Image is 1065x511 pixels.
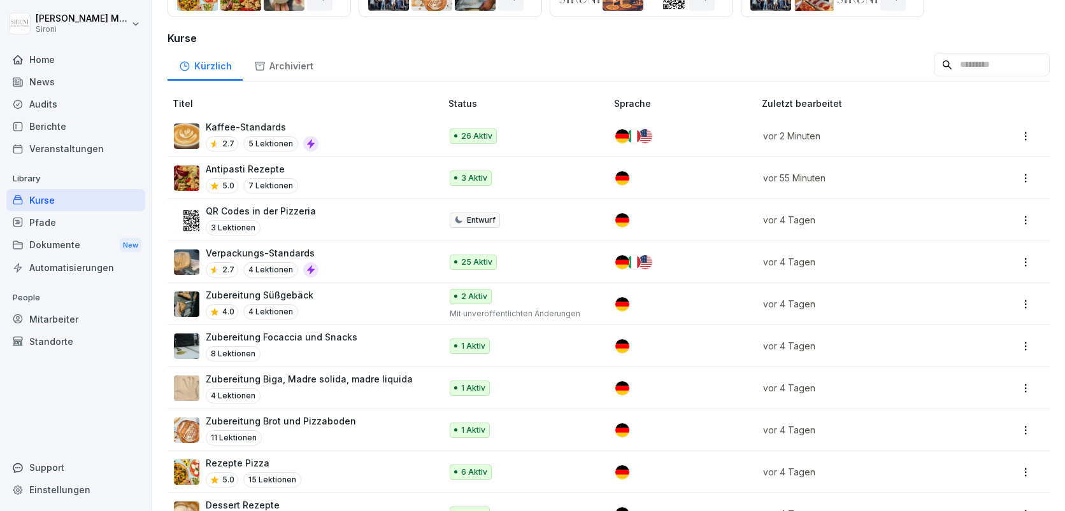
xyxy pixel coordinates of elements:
[174,459,199,485] img: tz25f0fmpb70tuguuhxz5i1d.png
[206,288,313,302] p: Zubereitung Süßgebäck
[763,423,961,437] p: vor 4 Tagen
[763,255,961,269] p: vor 4 Tagen
[461,172,487,184] p: 3 Aktiv
[762,97,976,110] p: Zuletzt bearbeitet
[120,238,141,253] div: New
[222,138,234,150] p: 2.7
[615,381,629,395] img: de.svg
[206,220,261,235] p: 3 Lektionen
[206,162,298,176] p: Antipasti Rezepte
[615,465,629,479] img: de.svg
[461,291,487,302] p: 2 Aktiv
[174,291,199,317] img: p05qwohz0o52ysbx64gsjie8.png
[206,414,356,428] p: Zubereitung Brot und Pizzaboden
[6,234,145,257] a: DokumenteNew
[243,178,298,193] p: 7 Lektionen
[6,288,145,308] p: People
[222,474,234,486] p: 5.0
[222,306,234,318] p: 4.0
[36,13,129,24] p: [PERSON_NAME] Malec
[6,330,145,353] a: Standorte
[174,417,199,443] img: w9nobtcttnghg4wslidxrrlr.png
[615,129,629,143] img: de.svg
[206,204,316,218] p: QR Codes in der Pizzeria
[638,255,652,269] img: us.svg
[763,465,961,479] p: vor 4 Tagen
[6,456,145,479] div: Support
[243,262,298,277] p: 4 Lektionen
[615,213,629,227] img: de.svg
[168,31,1050,46] h3: Kurse
[615,297,629,311] img: de.svg
[6,479,145,501] a: Einstellungen
[6,211,145,234] a: Pfade
[168,48,243,81] a: Kürzlich
[6,93,145,115] a: Audits
[174,333,199,359] img: gxsr99ubtjittqjfg6pwkycm.png
[174,249,199,275] img: fasetpntm7x32yk9zlbwihav.png
[174,165,199,191] img: g5p9ufmowhogpx1171r6nmse.png
[763,297,961,311] p: vor 4 Tagen
[467,214,496,226] p: Entwurf
[243,136,298,151] p: 5 Lektionen
[615,255,629,269] img: de.svg
[174,123,199,149] img: km4heinxktm3m47uv6i6dr0s.png
[6,256,145,279] a: Automatisierungen
[206,430,262,445] p: 11 Lektionen
[6,71,145,93] a: News
[461,466,487,478] p: 6 Aktiv
[6,48,145,71] a: Home
[6,234,145,257] div: Dokumente
[448,97,610,110] p: Status
[222,180,234,192] p: 5.0
[763,213,961,227] p: vor 4 Tagen
[461,130,492,142] p: 26 Aktiv
[461,382,485,394] p: 1 Aktiv
[243,48,324,81] a: Archiviert
[461,424,485,436] p: 1 Aktiv
[450,308,594,319] p: Mit unveröffentlichten Änderungen
[6,137,145,160] a: Veranstaltungen
[627,129,641,143] img: it.svg
[763,339,961,353] p: vor 4 Tagen
[174,375,199,401] img: ekvwbgorvm2ocewxw43lsusz.png
[36,25,129,34] p: Sironi
[243,304,298,319] p: 4 Lektionen
[614,97,757,110] p: Sprache
[206,330,357,344] p: Zubereitung Focaccia und Snacks
[206,372,413,386] p: Zubereitung Biga, Madre solida, madre liquida
[615,171,629,185] img: de.svg
[638,129,652,143] img: us.svg
[6,115,145,137] a: Berichte
[6,169,145,189] p: Library
[206,456,301,470] p: Rezepte Pizza
[461,256,492,268] p: 25 Aktiv
[206,346,261,361] p: 8 Lektionen
[243,472,301,487] p: 15 Lektionen
[206,120,318,134] p: Kaffee-Standards
[6,308,145,330] a: Mitarbeiter
[6,189,145,211] a: Kurse
[173,97,443,110] p: Titel
[627,255,641,269] img: it.svg
[206,246,318,260] p: Verpackungs-Standards
[763,381,961,395] p: vor 4 Tagen
[615,423,629,437] img: de.svg
[763,171,961,185] p: vor 55 Minuten
[222,264,234,276] p: 2.7
[615,339,629,353] img: de.svg
[763,129,961,143] p: vor 2 Minuten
